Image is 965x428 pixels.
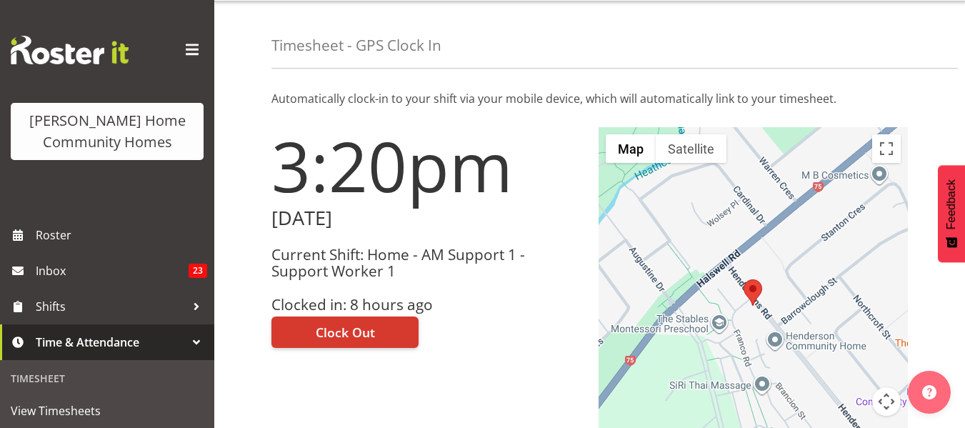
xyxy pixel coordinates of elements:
[922,385,936,399] img: help-xxl-2.png
[271,247,581,280] h3: Current Shift: Home - AM Support 1 - Support Worker 1
[25,110,189,153] div: [PERSON_NAME] Home Community Homes
[945,179,958,229] span: Feedback
[271,90,908,107] p: Automatically clock-in to your shift via your mobile device, which will automatically link to you...
[36,332,186,353] span: Time & Attendance
[271,297,581,313] h3: Clocked in: 8 hours ago
[271,37,441,54] h4: Timesheet - GPS Clock In
[656,134,726,163] button: Show satellite imagery
[271,317,419,348] button: Clock Out
[872,134,901,163] button: Toggle fullscreen view
[872,387,901,416] button: Map camera controls
[36,260,189,282] span: Inbox
[36,224,207,246] span: Roster
[606,134,656,163] button: Show street map
[11,36,129,64] img: Rosterit website logo
[4,364,211,393] div: Timesheet
[36,296,186,317] span: Shifts
[938,165,965,262] button: Feedback - Show survey
[316,323,375,342] span: Clock Out
[271,207,581,229] h2: [DATE]
[189,264,207,278] span: 23
[271,127,581,204] h1: 3:20pm
[11,400,204,422] span: View Timesheets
